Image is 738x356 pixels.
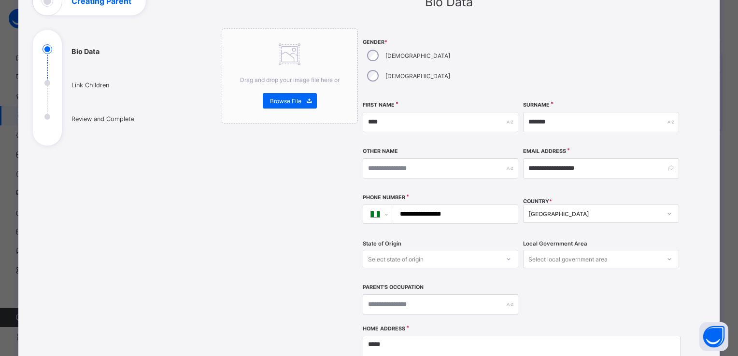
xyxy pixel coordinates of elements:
[363,326,405,332] label: Home Address
[270,97,301,105] span: Browse File
[385,72,450,80] label: [DEMOGRAPHIC_DATA]
[363,102,395,108] label: First Name
[222,28,358,123] div: Drag and drop your image file here orBrowse File
[528,210,661,218] div: [GEOGRAPHIC_DATA]
[385,52,450,59] label: [DEMOGRAPHIC_DATA]
[699,322,728,351] button: Open asap
[368,250,424,268] div: Select state of origin
[363,240,401,247] span: State of Origin
[523,148,566,154] label: Email Address
[363,39,518,45] span: Gender
[363,194,405,201] label: Phone Number
[363,284,424,290] label: Parent's Occupation
[523,102,550,108] label: Surname
[240,76,340,83] span: Drag and drop your image file here or
[523,240,587,247] span: Local Government Area
[363,148,398,154] label: Other Name
[528,250,608,268] div: Select local government area
[523,198,552,205] span: COUNTRY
